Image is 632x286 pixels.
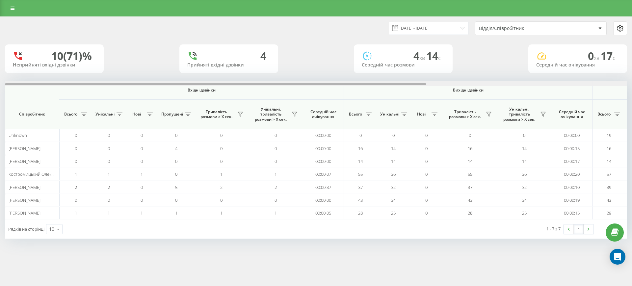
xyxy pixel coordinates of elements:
[358,171,363,177] span: 55
[175,184,177,190] span: 5
[108,210,110,216] span: 1
[347,112,364,117] span: Всього
[468,158,472,164] span: 14
[9,132,27,138] span: Unknown
[551,207,592,220] td: 00:00:15
[438,54,441,62] span: c
[596,112,612,117] span: Всього
[220,210,223,216] span: 1
[220,197,223,203] span: 0
[275,132,277,138] span: 0
[536,62,619,68] div: Середній час очікування
[175,210,177,216] span: 1
[9,145,40,151] span: [PERSON_NAME]
[161,112,183,117] span: Пропущені
[479,26,558,31] div: Відділ/Співробітник
[391,171,396,177] span: 36
[303,129,344,142] td: 00:00:00
[358,210,363,216] span: 28
[601,49,615,63] span: 17
[220,184,223,190] span: 2
[75,210,77,216] span: 1
[175,171,177,177] span: 0
[551,194,592,207] td: 00:00:19
[303,194,344,207] td: 00:00:00
[588,49,601,63] span: 0
[358,145,363,151] span: 16
[76,88,327,93] span: Вхідні дзвінки
[275,197,277,203] span: 0
[391,145,396,151] span: 14
[468,171,472,177] span: 55
[9,184,40,190] span: [PERSON_NAME]
[303,155,344,168] td: 00:00:00
[9,158,40,164] span: [PERSON_NAME]
[358,197,363,203] span: 43
[522,197,527,203] span: 34
[522,210,527,216] span: 25
[391,210,396,216] span: 25
[359,132,362,138] span: 0
[9,197,40,203] span: [PERSON_NAME]
[391,197,396,203] span: 34
[108,171,110,177] span: 1
[220,158,223,164] span: 0
[141,158,143,164] span: 0
[63,112,79,117] span: Всього
[220,145,223,151] span: 0
[95,112,115,117] span: Унікальні
[522,158,527,164] span: 14
[358,158,363,164] span: 14
[522,171,527,177] span: 36
[425,184,428,190] span: 0
[391,184,396,190] span: 32
[141,145,143,151] span: 0
[108,197,110,203] span: 0
[551,168,592,181] td: 00:00:20
[175,197,177,203] span: 0
[13,62,96,68] div: Неприйняті вхідні дзвінки
[607,158,611,164] span: 14
[392,132,395,138] span: 0
[594,54,601,62] span: хв
[51,50,92,62] div: 10 (71)%
[425,171,428,177] span: 0
[359,88,577,93] span: Вихідні дзвінки
[108,132,110,138] span: 0
[128,112,145,117] span: Нові
[141,184,143,190] span: 0
[108,184,110,190] span: 2
[551,155,592,168] td: 00:00:17
[303,207,344,220] td: 00:00:05
[551,142,592,155] td: 00:00:15
[141,197,143,203] span: 0
[425,145,428,151] span: 0
[551,181,592,194] td: 00:00:10
[607,184,611,190] span: 39
[522,184,527,190] span: 32
[446,109,484,119] span: Тривалість розмови > Х сек.
[468,145,472,151] span: 16
[556,109,587,119] span: Середній час очікування
[220,171,223,177] span: 1
[303,142,344,155] td: 00:00:00
[522,145,527,151] span: 14
[425,132,428,138] span: 0
[468,197,472,203] span: 43
[607,210,611,216] span: 29
[391,158,396,164] span: 14
[610,249,625,265] div: Open Intercom Messenger
[425,210,428,216] span: 0
[613,54,615,62] span: c
[275,158,277,164] span: 0
[141,210,143,216] span: 1
[220,132,223,138] span: 0
[546,225,561,232] div: 1 - 7 з 7
[469,132,471,138] span: 0
[108,145,110,151] span: 0
[108,158,110,164] span: 0
[419,54,426,62] span: хв
[425,197,428,203] span: 0
[75,158,77,164] span: 0
[275,184,277,190] span: 2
